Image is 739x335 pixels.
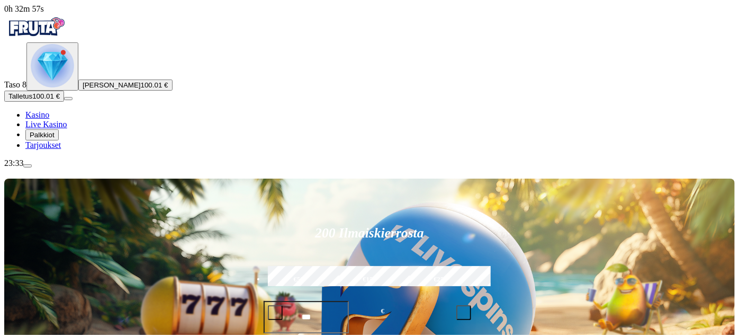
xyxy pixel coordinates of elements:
[381,306,384,316] span: €
[31,44,74,87] img: level unlocked
[268,305,283,320] button: minus icon
[336,265,403,295] label: €150
[456,305,471,320] button: plus icon
[4,14,735,150] nav: Primary
[4,33,68,42] a: Fruta
[25,140,61,149] a: Tarjoukset
[25,110,49,119] a: Kasino
[8,92,32,100] span: Talletus
[4,91,64,102] button: Talletusplus icon100.01 €
[83,81,141,89] span: [PERSON_NAME]
[32,92,60,100] span: 100.01 €
[4,80,26,89] span: Taso 8
[141,81,168,89] span: 100.01 €
[78,80,173,91] button: [PERSON_NAME]100.01 €
[26,42,78,91] button: level unlocked
[25,129,59,140] button: Palkkiot
[4,158,23,168] span: 23:33
[407,265,474,295] label: €250
[4,14,68,40] img: Fruta
[25,120,67,129] a: Live Kasino
[4,4,44,13] span: user session time
[23,164,32,168] button: menu
[4,110,735,150] nav: Main menu
[64,97,73,100] button: menu
[265,265,332,295] label: €50
[30,131,55,139] span: Palkkiot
